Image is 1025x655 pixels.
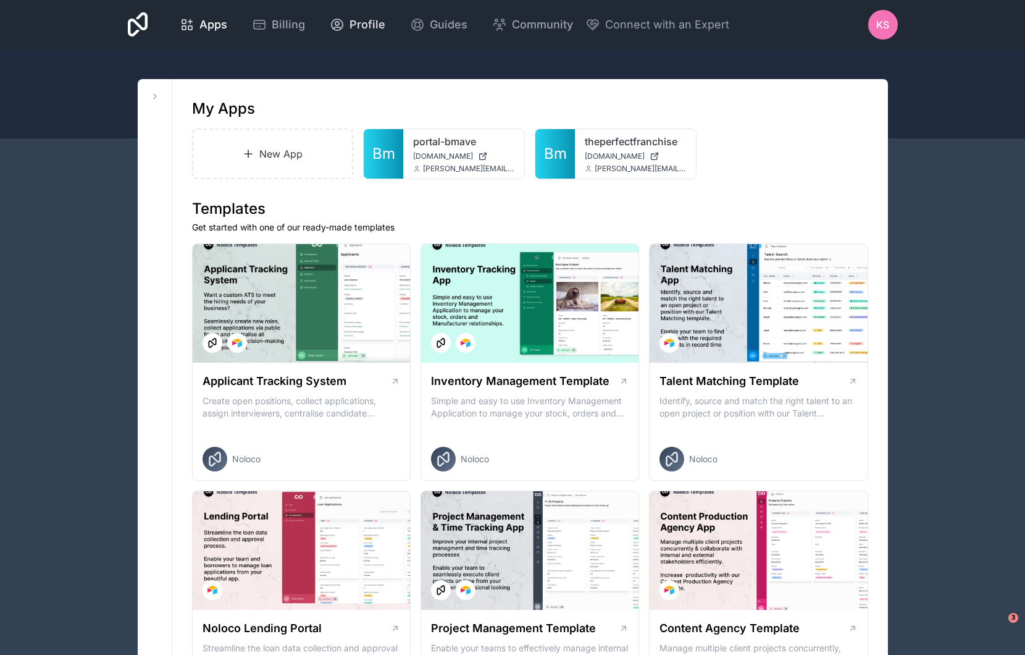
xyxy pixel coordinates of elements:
[364,129,403,179] a: Bm
[461,338,471,348] img: Airtable Logo
[232,338,242,348] img: Airtable Logo
[207,585,217,595] img: Airtable Logo
[659,395,857,420] p: Identify, source and match the right talent to an open project or position with our Talent Matchi...
[423,164,514,174] span: [PERSON_NAME][EMAIL_ADDRESS][DOMAIN_NAME]
[659,620,800,637] h1: Content Agency Template
[192,99,255,119] h1: My Apps
[400,11,477,38] a: Guides
[203,620,322,637] h1: Noloco Lending Portal
[664,338,674,348] img: Airtable Logo
[595,164,686,174] span: [PERSON_NAME][EMAIL_ADDRESS][DOMAIN_NAME]
[482,11,583,38] a: Community
[512,16,573,33] span: Community
[413,151,514,161] a: [DOMAIN_NAME]
[232,453,261,465] span: Noloco
[192,199,868,219] h1: Templates
[659,373,799,390] h1: Talent Matching Template
[192,129,354,179] a: New App
[431,395,629,420] p: Simple and easy to use Inventory Management Application to manage your stock, orders and Manufact...
[199,16,227,33] span: Apps
[203,395,400,420] p: Create open positions, collect applications, assign interviewers, centralise candidate feedback a...
[585,151,686,161] a: [DOMAIN_NAME]
[1008,613,1018,623] span: 3
[430,16,467,33] span: Guides
[585,134,686,149] a: theperfectfranchise
[413,134,514,149] a: portal-bmave
[192,221,868,234] p: Get started with one of our ready-made templates
[876,17,889,32] span: KS
[605,16,729,33] span: Connect with an Expert
[320,11,395,38] a: Profile
[664,585,674,595] img: Airtable Logo
[431,373,609,390] h1: Inventory Management Template
[461,585,471,595] img: Airtable Logo
[272,16,305,33] span: Billing
[170,11,237,38] a: Apps
[585,151,645,161] span: [DOMAIN_NAME]
[242,11,315,38] a: Billing
[349,16,385,33] span: Profile
[585,16,729,33] button: Connect with an Expert
[983,613,1013,643] iframe: Intercom live chat
[372,144,395,164] span: Bm
[413,151,473,161] span: [DOMAIN_NAME]
[461,453,489,465] span: Noloco
[203,373,346,390] h1: Applicant Tracking System
[535,129,575,179] a: Bm
[431,620,596,637] h1: Project Management Template
[544,144,567,164] span: Bm
[689,453,717,465] span: Noloco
